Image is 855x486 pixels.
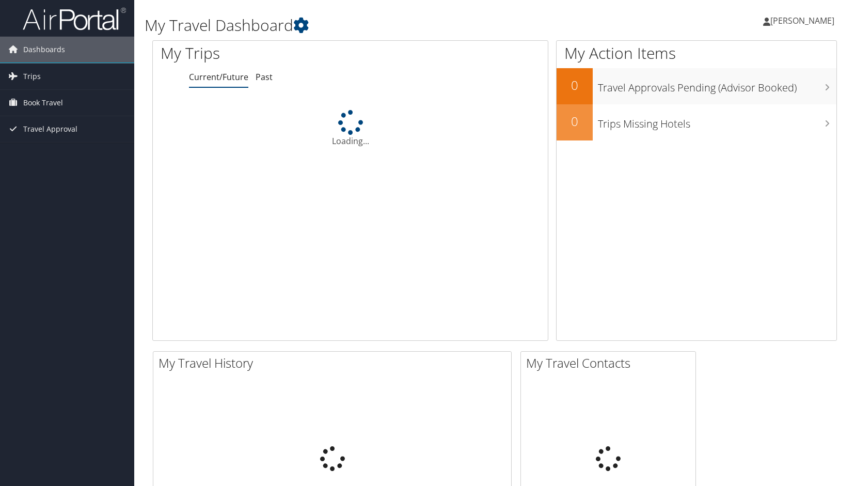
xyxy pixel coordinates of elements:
[557,104,836,140] a: 0Trips Missing Hotels
[145,14,611,36] h1: My Travel Dashboard
[557,76,593,94] h2: 0
[256,71,273,83] a: Past
[770,15,834,26] span: [PERSON_NAME]
[598,112,836,131] h3: Trips Missing Hotels
[153,110,548,147] div: Loading...
[23,7,126,31] img: airportal-logo.png
[189,71,248,83] a: Current/Future
[526,354,695,372] h2: My Travel Contacts
[23,64,41,89] span: Trips
[598,75,836,95] h3: Travel Approvals Pending (Advisor Booked)
[557,113,593,130] h2: 0
[23,90,63,116] span: Book Travel
[557,68,836,104] a: 0Travel Approvals Pending (Advisor Booked)
[557,42,836,64] h1: My Action Items
[159,354,511,372] h2: My Travel History
[161,42,375,64] h1: My Trips
[23,37,65,62] span: Dashboards
[763,5,845,36] a: [PERSON_NAME]
[23,116,77,142] span: Travel Approval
